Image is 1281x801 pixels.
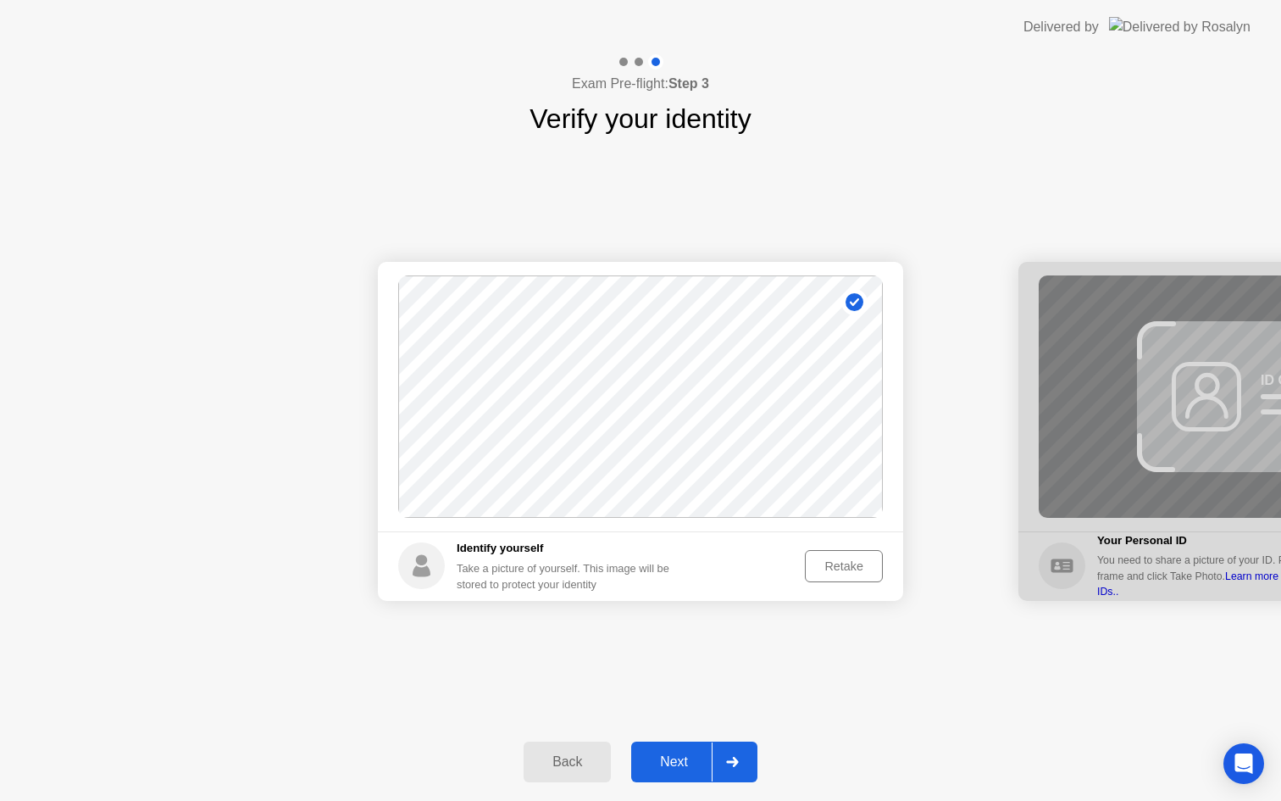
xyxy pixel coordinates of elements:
h1: Verify your identity [530,98,751,139]
button: Back [524,742,611,782]
div: Back [529,754,606,770]
div: Next [636,754,712,770]
div: Retake [811,559,877,573]
button: Retake [805,550,883,582]
h4: Exam Pre-flight: [572,74,709,94]
div: Delivered by [1023,17,1099,37]
img: Delivered by Rosalyn [1109,17,1250,36]
div: Open Intercom Messenger [1223,743,1264,784]
button: Next [631,742,757,782]
h5: Identify yourself [457,540,683,557]
b: Step 3 [668,76,709,91]
div: Take a picture of yourself. This image will be stored to protect your identity [457,560,683,592]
